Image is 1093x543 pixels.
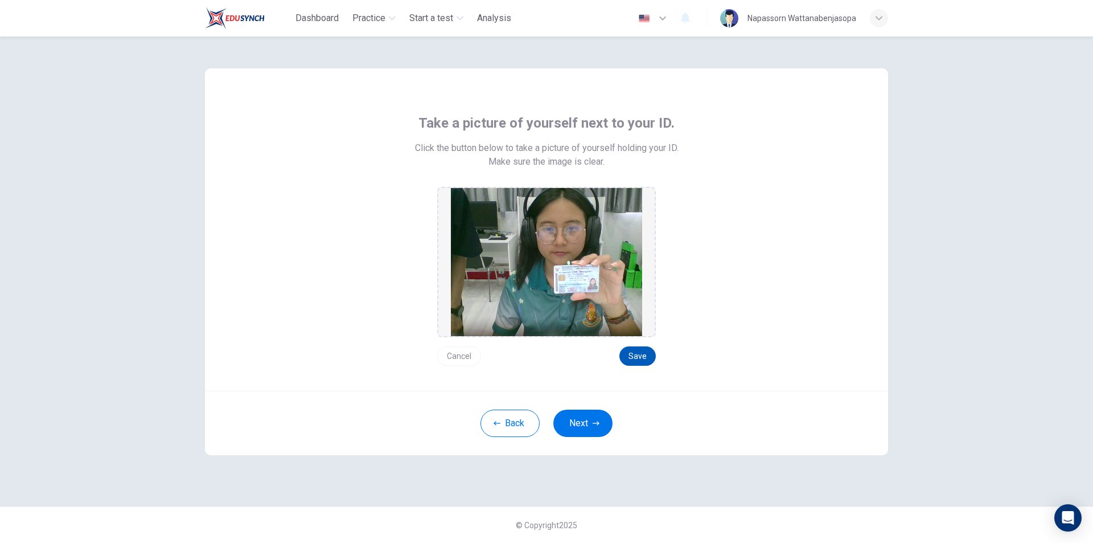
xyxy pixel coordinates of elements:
span: Start a test [409,11,453,25]
button: Cancel [437,346,481,366]
button: Next [553,410,613,437]
img: preview screemshot [451,188,642,336]
span: Take a picture of yourself next to your ID. [418,114,675,132]
a: Train Test logo [205,7,291,30]
span: Practice [352,11,385,25]
button: Start a test [405,8,468,28]
span: Dashboard [295,11,339,25]
button: Analysis [472,8,516,28]
button: Practice [348,8,400,28]
button: Dashboard [291,8,343,28]
button: Save [619,346,656,366]
button: Back [480,410,540,437]
span: © Copyright 2025 [516,521,577,530]
img: en [637,14,651,23]
img: Train Test logo [205,7,265,30]
img: Profile picture [720,9,738,27]
span: Analysis [477,11,511,25]
div: Napassorn Wattanabenjasopa [747,11,856,25]
span: Make sure the image is clear. [488,155,605,169]
div: Open Intercom Messenger [1054,504,1082,532]
span: Click the button below to take a picture of yourself holding your ID. [415,141,679,155]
